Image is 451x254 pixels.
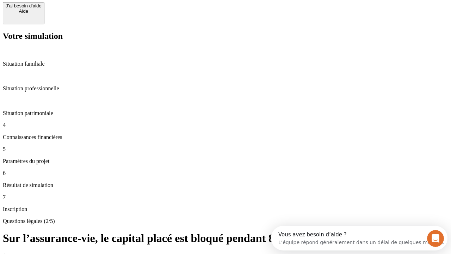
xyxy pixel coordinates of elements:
h2: Votre simulation [3,31,448,41]
p: Situation patrimoniale [3,110,448,116]
p: Inscription [3,206,448,212]
iframe: Intercom live chat discovery launcher [271,226,447,250]
h1: Sur l’assurance-vie, le capital placé est bloqué pendant 8 ans ? [3,232,448,245]
p: Paramètres du projet [3,158,448,164]
div: Aide [6,8,42,14]
div: Vous avez besoin d’aide ? [7,6,173,12]
p: Connaissances financières [3,134,448,140]
p: Questions légales (2/5) [3,218,448,224]
p: 7 [3,194,448,200]
div: Ouvrir le Messenger Intercom [3,3,194,22]
div: L’équipe répond généralement dans un délai de quelques minutes. [7,12,173,19]
iframe: Intercom live chat [427,230,444,247]
button: J’ai besoin d'aideAide [3,2,44,24]
p: Situation professionnelle [3,85,448,92]
p: 6 [3,170,448,176]
p: 5 [3,146,448,152]
p: 4 [3,122,448,128]
p: Résultat de simulation [3,182,448,188]
p: Situation familiale [3,61,448,67]
div: J’ai besoin d'aide [6,3,42,8]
